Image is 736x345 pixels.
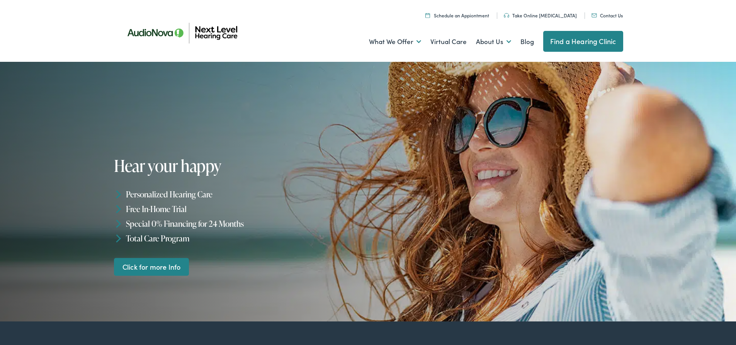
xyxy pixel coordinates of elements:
[476,27,511,56] a: About Us
[430,27,467,56] a: Virtual Care
[369,27,421,56] a: What We Offer
[114,157,349,175] h1: Hear your happy
[520,27,534,56] a: Blog
[592,12,623,19] a: Contact Us
[425,12,489,19] a: Schedule an Appiontment
[114,187,372,202] li: Personalized Hearing Care
[114,216,372,231] li: Special 0% Financing for 24 Months
[114,231,372,245] li: Total Care Program
[504,12,577,19] a: Take Online [MEDICAL_DATA]
[425,13,430,18] img: Calendar icon representing the ability to schedule a hearing test or hearing aid appointment at N...
[592,14,597,17] img: An icon representing mail communication is presented in a unique teal color.
[114,202,372,216] li: Free In-Home Trial
[504,13,509,18] img: An icon symbolizing headphones, colored in teal, suggests audio-related services or features.
[543,31,623,52] a: Find a Hearing Clinic
[114,258,189,276] a: Click for more Info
